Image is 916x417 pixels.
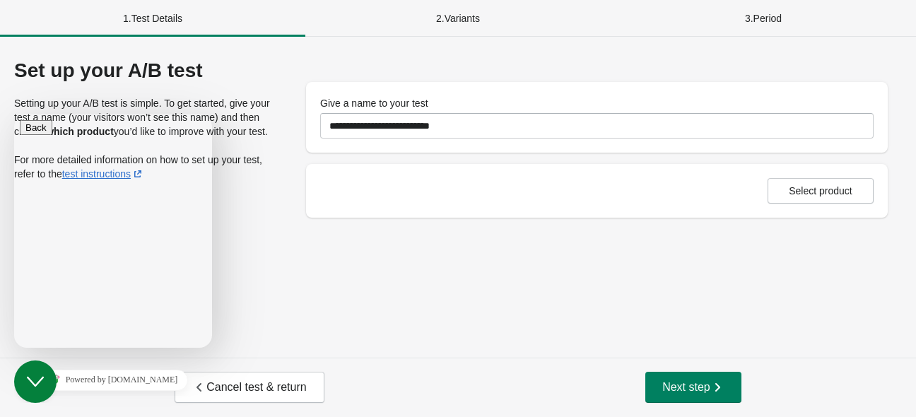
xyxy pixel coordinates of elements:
button: Cancel test & return [175,372,324,403]
span: Next step [662,380,724,394]
iframe: chat widget [14,364,212,396]
span: Cancel test & return [192,380,306,394]
iframe: chat widget [14,360,59,403]
p: Setting up your A/B test is simple. To get started, give your test a name (your visitors won’t se... [14,96,278,139]
label: Give a name to your test [320,96,428,110]
span: Select product [789,185,852,196]
button: Next step [645,372,741,403]
button: Select product [768,178,874,204]
div: Set up your A/B test [14,59,278,82]
iframe: chat widget [14,114,212,348]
